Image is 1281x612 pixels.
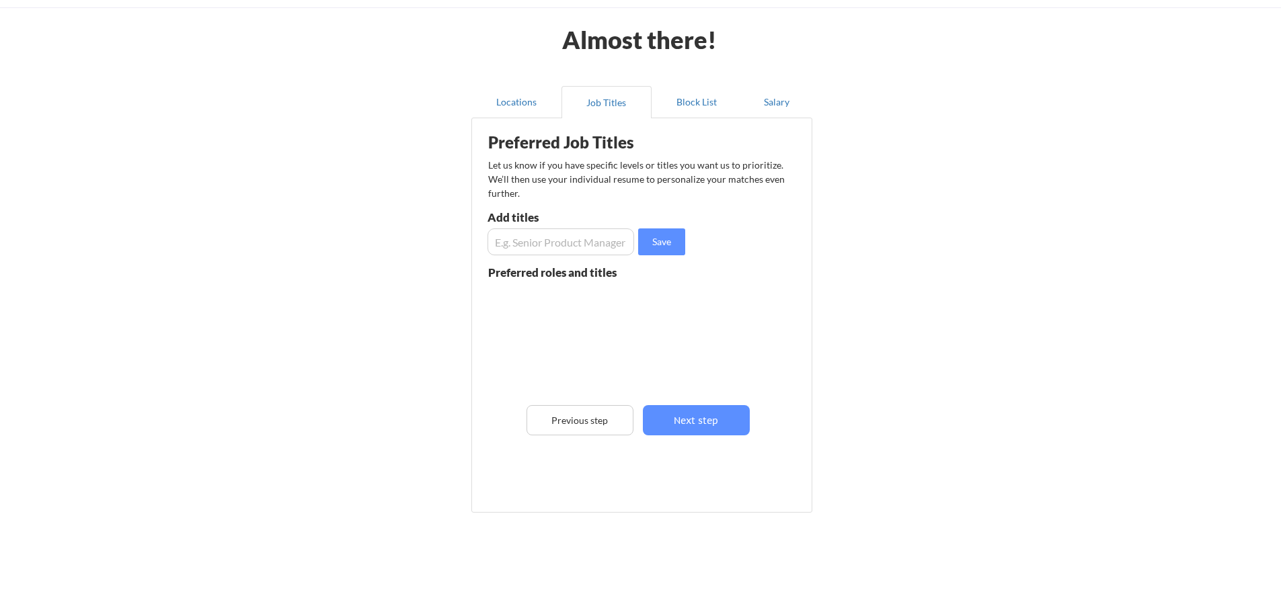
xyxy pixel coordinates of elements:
[742,86,812,118] button: Salary
[561,86,652,118] button: Job Titles
[527,405,633,435] button: Previous step
[488,267,633,278] div: Preferred roles and titles
[638,228,685,255] button: Save
[546,28,734,52] div: Almost there!
[488,134,658,150] div: Preferred Job Titles
[471,86,561,118] button: Locations
[652,86,742,118] button: Block List
[643,405,750,435] button: Next step
[488,158,786,200] div: Let us know if you have specific levels or titles you want us to prioritize. We’ll then use your ...
[488,212,631,223] div: Add titles
[488,228,634,255] input: E.g. Senior Product Manager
